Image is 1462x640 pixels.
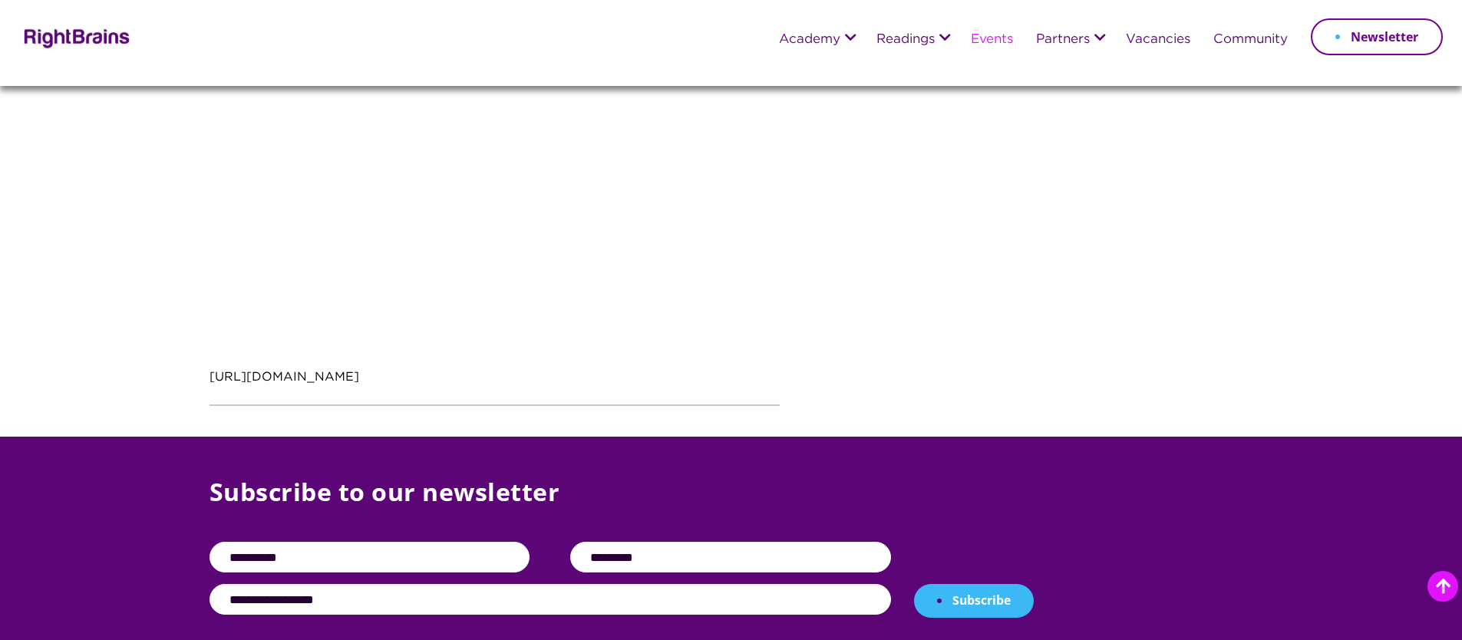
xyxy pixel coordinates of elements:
iframe: RightBrains Celebration Event 2024 [210,31,779,351]
img: Rightbrains [19,26,130,48]
div: [URL][DOMAIN_NAME] [210,366,781,389]
a: Readings [876,33,935,47]
a: Community [1213,33,1288,47]
a: Newsletter [1311,18,1443,55]
p: Subscribe to our newsletter [210,475,1253,542]
a: Vacancies [1126,33,1190,47]
a: Events [971,33,1013,47]
a: Partners [1036,33,1090,47]
a: Academy [779,33,840,47]
button: Subscribe [914,584,1034,618]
